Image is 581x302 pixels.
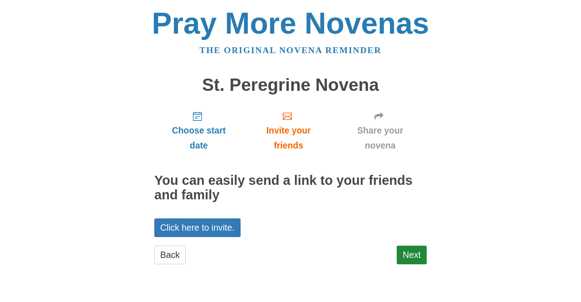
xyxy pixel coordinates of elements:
[252,123,325,153] span: Invite your friends
[243,104,334,158] a: Invite your friends
[397,246,427,264] a: Next
[334,104,427,158] a: Share your novena
[154,246,186,264] a: Back
[154,104,243,158] a: Choose start date
[163,123,234,153] span: Choose start date
[154,75,427,95] h1: St. Peregrine Novena
[154,218,241,237] a: Click here to invite.
[154,173,427,203] h2: You can easily send a link to your friends and family
[152,6,429,40] a: Pray More Novenas
[343,123,418,153] span: Share your novena
[200,45,382,55] a: The original novena reminder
